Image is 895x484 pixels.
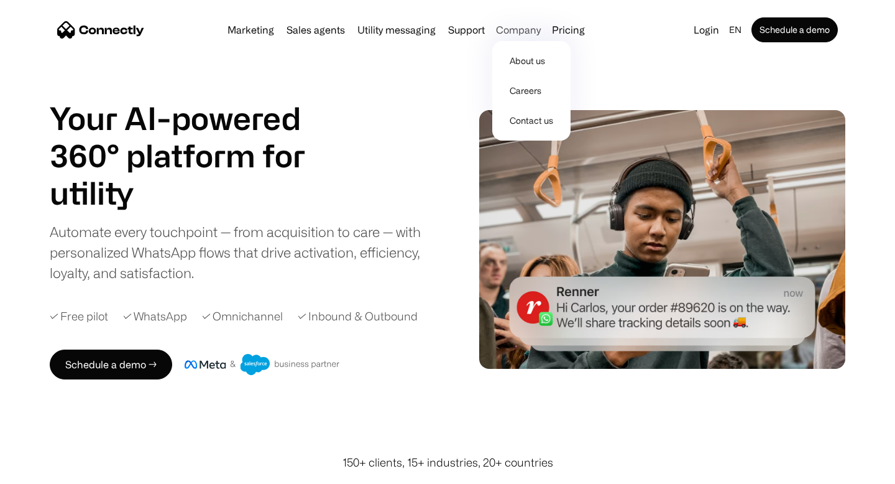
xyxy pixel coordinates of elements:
h1: utility [50,174,336,212]
a: Support [443,25,490,35]
a: Pricing [547,25,590,35]
nav: Company [492,39,571,141]
div: 150+ clients, 15+ industries, 20+ countries [342,454,553,471]
div: Company [492,21,544,39]
a: Careers [497,76,566,106]
a: Schedule a demo → [50,350,172,379]
img: Meta and Salesforce business partner badge. [185,354,340,375]
a: Utility messaging [352,25,441,35]
div: en [724,21,749,39]
a: About us [497,46,566,76]
aside: Language selected: English [12,461,75,480]
div: ✓ WhatsApp [123,308,187,325]
a: Marketing [223,25,279,35]
a: Login [689,21,724,39]
div: ✓ Inbound & Outbound [298,308,418,325]
ul: Language list [25,462,75,480]
div: ✓ Omnichannel [202,308,283,325]
div: Automate every touchpoint — from acquisition to care — with personalized WhatsApp flows that driv... [50,221,441,283]
div: en [729,21,741,39]
a: Contact us [497,106,566,136]
div: ✓ Free pilot [50,308,108,325]
div: 3 of 4 [50,174,336,212]
h1: Your AI-powered 360° platform for [50,100,336,174]
div: carousel [50,174,336,212]
a: home [57,21,144,39]
a: Sales agents [282,25,350,35]
a: Schedule a demo [751,17,838,42]
div: Company [496,21,541,39]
